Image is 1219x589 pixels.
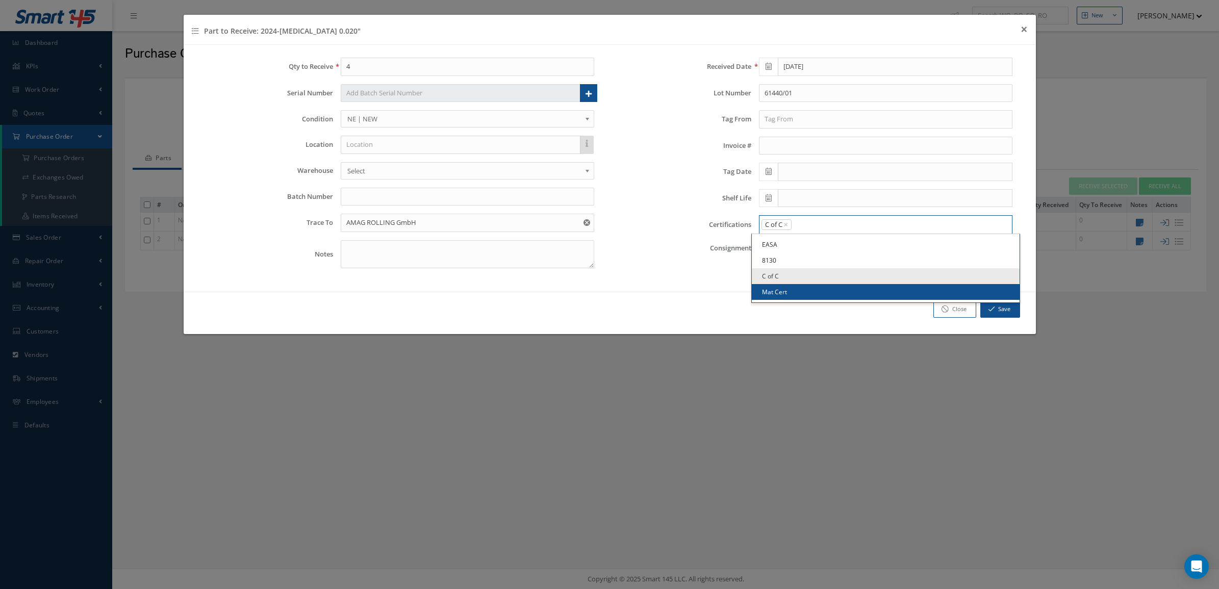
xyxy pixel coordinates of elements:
a: 8130 [752,252,1020,268]
button: Reset [581,214,594,232]
a: Mat Cert [752,284,1020,300]
label: Batch Number [199,193,333,200]
input: Location [341,136,580,154]
label: Consignment [617,244,751,252]
a: Close [933,300,976,318]
h4: Part to Receive: 2024-[MEDICAL_DATA] 0.020" [192,25,361,36]
svg: Reset [583,219,590,226]
input: Tag From [759,110,1012,129]
span: × [783,219,788,230]
label: Invoice # [617,142,751,149]
label: Location [199,141,333,148]
label: Tag From [617,115,751,123]
label: Notes [199,250,333,258]
label: Serial Number [199,89,333,97]
input: Trace To [341,214,594,232]
label: Trace To [199,219,333,226]
span: × [1021,20,1028,37]
input: Add Batch Serial Number [341,84,580,103]
a: C of C [752,268,1020,284]
input: Search for option [793,219,1006,230]
label: Received Date [617,63,751,70]
label: Qty to Receive [199,63,333,70]
label: Tag Date [617,168,751,175]
label: Certifications [617,221,751,228]
span: C of C [761,219,792,230]
label: Condition [199,115,333,123]
a: EASA [752,237,1020,252]
div: Open Intercom Messenger [1184,554,1209,579]
button: Save [980,300,1020,318]
label: Lot Number [617,89,751,97]
label: Shelf Life [617,194,751,202]
span: NE | NEW [347,113,581,125]
label: Warehouse [199,167,333,174]
span: Select [347,165,581,177]
button: Remove option [783,220,788,228]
